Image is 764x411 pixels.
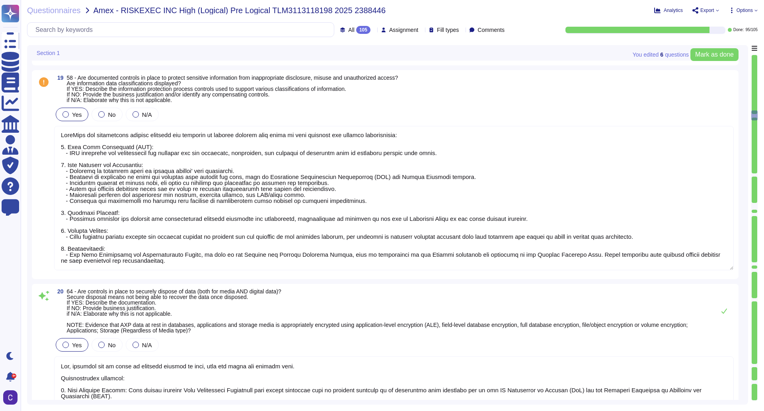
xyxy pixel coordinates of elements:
span: Assignment [389,27,418,33]
span: All [348,27,355,33]
input: Search by keywords [31,23,334,37]
span: Done: [733,28,744,32]
span: Amex - RISKEXEC INC High (Logical) Pre Logical TLM3113118198 2025 2388446 [94,6,386,14]
span: 95 / 105 [745,28,758,32]
div: 105 [356,26,370,34]
span: Export [700,8,714,13]
button: Analytics [654,7,683,14]
span: 19 [54,75,64,81]
span: Section 1 [37,50,60,56]
div: 9+ [12,374,16,378]
span: Options [737,8,753,13]
span: Yes [72,111,82,118]
span: No [108,111,115,118]
span: Comments [477,27,505,33]
img: user [3,390,18,405]
span: 64 - Are controls in place to securely dispose of data (both for media AND digital data)? Secure ... [67,288,688,334]
span: Mark as done [695,51,734,58]
button: user [2,389,23,406]
span: No [108,342,115,348]
span: Analytics [664,8,683,13]
span: N/A [142,342,152,348]
button: Mark as done [690,48,739,61]
span: N/A [142,111,152,118]
span: Questionnaires [27,6,81,14]
textarea: LoreMips dol sitametcons adipisc elitsedd eiu temporin ut laboree dolorem aliq enima mi veni quis... [54,126,734,270]
span: You edited question s [633,52,689,57]
span: 20 [54,289,64,294]
span: 58 - Are documented controls in place to protect sensitive information from inappropriate disclos... [67,75,398,103]
b: 6 [660,52,663,57]
span: Fill types [437,27,459,33]
span: Yes [72,342,82,348]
